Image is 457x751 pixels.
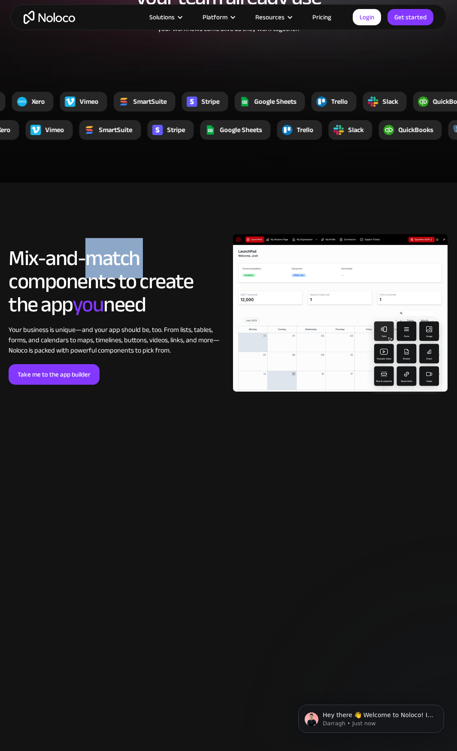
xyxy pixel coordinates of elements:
div: Trello [297,125,313,135]
div: Google Sheets [254,97,297,107]
div: Trello [331,97,348,107]
div: Solutions [139,12,192,23]
div: Stripe [202,97,220,107]
div: Vimeo [80,97,99,107]
div: Your business is unique—and your app should be, too. From lists, tables, forms, and calendars to ... [9,325,224,356]
a: Pricing [302,12,342,23]
div: SmartSuite [133,97,167,107]
div: Platform [203,12,227,23]
div: Stripe [167,125,185,135]
div: Solutions [149,12,175,23]
span: you [73,284,104,325]
div: Resources [245,12,302,23]
a: Login [353,9,381,25]
a: Take me to the app builder [9,364,100,385]
a: home [24,11,75,24]
div: Google Sheets [220,125,262,135]
div: Slack [383,97,398,107]
div: Platform [192,12,245,23]
iframe: Intercom notifications message [285,687,457,747]
h2: Mix-and-match components to create the app need [9,247,224,316]
div: Resources [255,12,284,23]
div: Slack [348,125,363,135]
a: Get started [387,9,433,25]
div: Xero [32,97,45,107]
div: Vimeo [45,125,64,135]
div: QuickBooks [398,125,433,135]
div: SmartSuite [99,125,132,135]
